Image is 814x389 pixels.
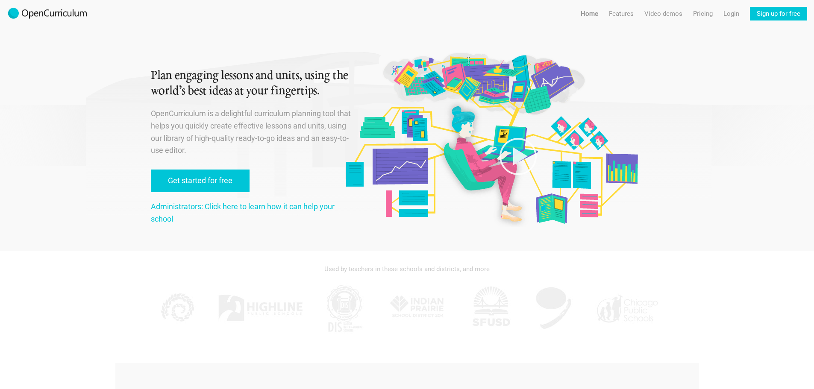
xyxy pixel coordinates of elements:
img: AGK.jpg [532,283,575,334]
img: Highline.jpg [217,283,303,334]
img: KPPCS.jpg [155,283,198,334]
img: 2017-logo-m.png [7,7,88,20]
a: Sign up for free [750,7,807,20]
a: Pricing [693,7,713,20]
img: DIS.jpg [323,283,366,334]
img: SFUSD.jpg [470,283,512,334]
p: OpenCurriculum is a delightful curriculum planning tool that helps you quickly create effective l... [151,108,353,157]
img: IPSD.jpg [385,283,450,334]
a: Login [723,7,739,20]
img: Original illustration by Malisa Suchanya, Oakland, CA (malisasuchanya.com) [343,51,640,227]
a: Video demos [644,7,682,20]
a: Features [609,7,634,20]
a: Home [581,7,598,20]
a: Administrators: Click here to learn how it can help your school [151,202,335,223]
h1: Plan engaging lessons and units, using the world’s best ideas at your fingertips. [151,68,353,99]
a: Get started for free [151,170,250,192]
img: CPS.jpg [595,283,659,334]
div: Used by teachers in these schools and districts, and more [151,260,664,278]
